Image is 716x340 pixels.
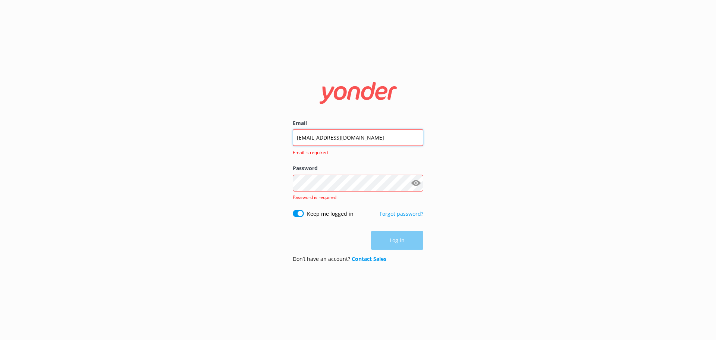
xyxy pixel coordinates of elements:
[293,129,423,146] input: user@emailaddress.com
[307,210,354,218] label: Keep me logged in
[293,255,386,263] p: Don’t have an account?
[293,164,423,172] label: Password
[293,194,336,200] span: Password is required
[380,210,423,217] a: Forgot password?
[408,175,423,190] button: Show password
[293,119,423,127] label: Email
[293,149,419,156] span: Email is required
[352,255,386,262] a: Contact Sales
